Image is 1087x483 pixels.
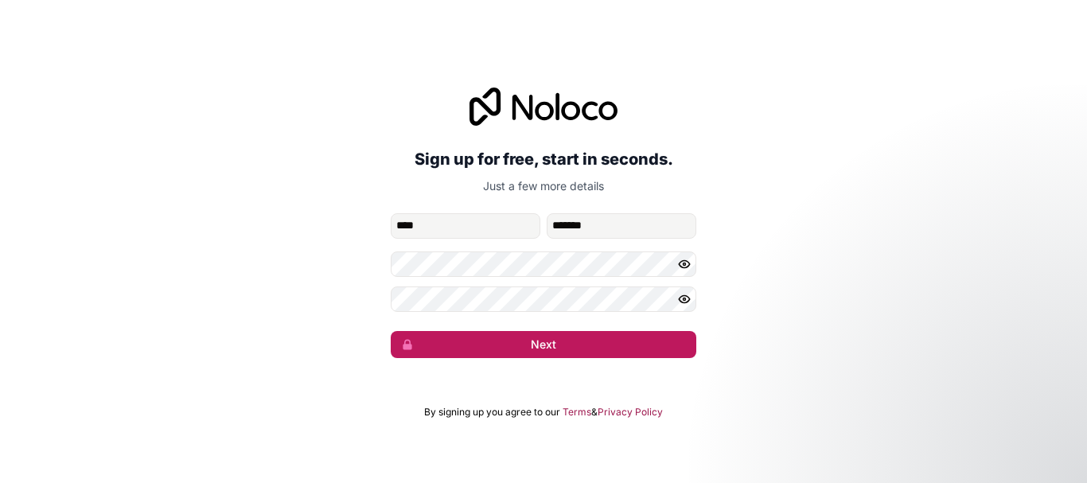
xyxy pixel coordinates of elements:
h2: Sign up for free, start in seconds. [391,145,696,173]
a: Terms [563,406,591,419]
button: Next [391,331,696,358]
input: family-name [547,213,696,239]
p: Just a few more details [391,178,696,194]
input: given-name [391,213,540,239]
span: & [591,406,598,419]
span: By signing up you agree to our [424,406,560,419]
a: Privacy Policy [598,406,663,419]
input: Password [391,251,696,277]
input: Confirm password [391,286,696,312]
iframe: Intercom notifications message [769,364,1087,475]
